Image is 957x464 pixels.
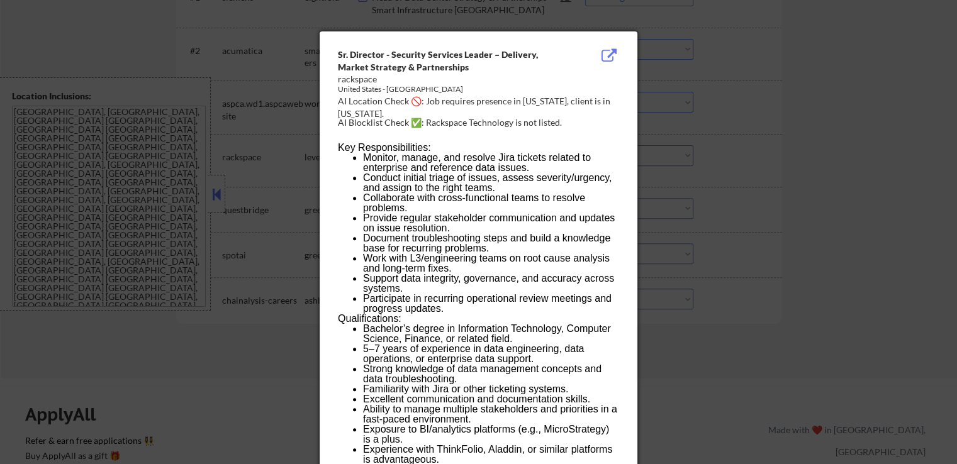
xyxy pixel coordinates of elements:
li: Familiarity with Jira or other ticketing systems. [363,384,618,394]
li: Conduct initial triage of issues, assess severity/urgency, and assign to the right teams. [363,173,618,193]
div: United States - [GEOGRAPHIC_DATA] [338,84,556,95]
li: Support data integrity, governance, and accuracy across systems. [363,273,618,294]
li: Excellent communication and documentation skills. [363,394,618,404]
li: Provide regular stakeholder communication and updates on issue resolution. [363,213,618,233]
li: Document troubleshooting steps and build a knowledge base for recurring problems. [363,233,618,253]
div: Sr. Director - Security Services Leader – Delivery, Market Strategy & Partnerships [338,48,556,73]
li: Bachelor’s degree in Information Technology, Computer Science, Finance, or related field. [363,324,618,344]
li: Work with L3/engineering teams on root cause analysis and long-term fixes. [363,253,618,273]
h3: Qualifications: [338,314,618,324]
li: Monitor, manage, and resolve Jira tickets related to enterprise and reference data issues. [363,153,618,173]
li: 5–7 years of experience in data engineering, data operations, or enterprise data support. [363,344,618,364]
div: AI Location Check 🚫: Job requires presence in [US_STATE], client is in [US_STATE]. [338,95,624,119]
li: Exposure to BI/analytics platforms (e.g., MicroStrategy) is a plus. [363,424,618,445]
div: AI Blocklist Check ✅: Rackspace Technology is not listed. [338,116,624,129]
li: Strong knowledge of data management concepts and data troubleshooting. [363,364,618,384]
li: Collaborate with cross-functional teams to resolve problems. [363,193,618,213]
li: Participate in recurring operational review meetings and progress updates. [363,294,618,314]
li: Ability to manage multiple stakeholders and priorities in a fast-paced environment. [363,404,618,424]
div: rackspace [338,73,556,86]
h3: Key Responsibilities: [338,143,618,153]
